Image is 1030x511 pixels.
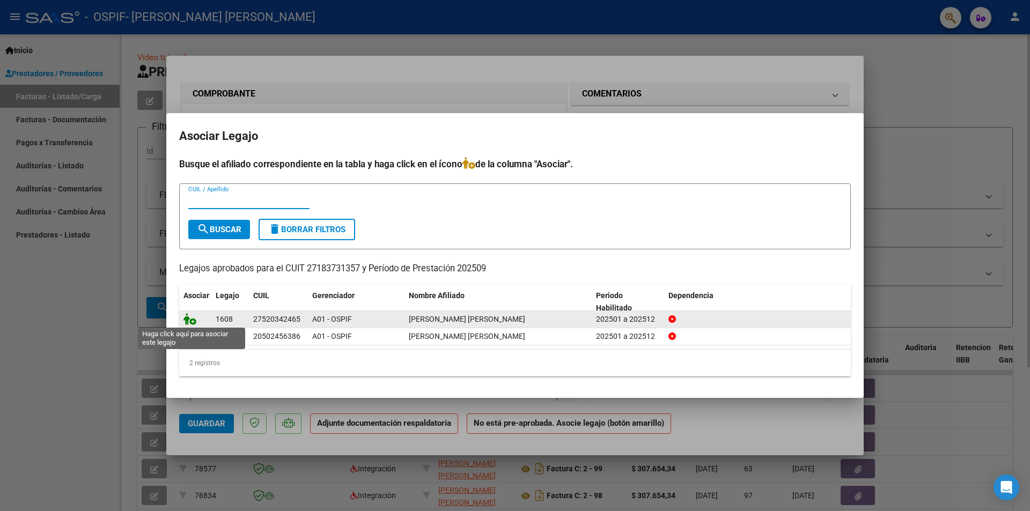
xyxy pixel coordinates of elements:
span: BENITEZ SANTIAGO BENJAMIN [409,332,525,340]
span: Periodo Habilitado [596,291,632,312]
datatable-header-cell: Gerenciador [308,284,404,320]
datatable-header-cell: Dependencia [664,284,851,320]
div: 2 registros [179,350,851,376]
datatable-header-cell: Nombre Afiliado [404,284,592,320]
span: A01 - OSPIF [312,332,352,340]
div: 202501 a 202512 [596,330,660,343]
span: Dependencia [668,291,713,300]
datatable-header-cell: Asociar [179,284,211,320]
datatable-header-cell: Periodo Habilitado [592,284,664,320]
span: CUIL [253,291,269,300]
mat-icon: delete [268,223,281,235]
h2: Asociar Legajo [179,126,851,146]
p: Legajos aprobados para el CUIT 27183731357 y Período de Prestación 202509 [179,262,851,276]
button: Buscar [188,220,250,239]
span: Nombre Afiliado [409,291,465,300]
span: ALVAREZ RODAS MELANIE LUCILA [409,315,525,323]
span: 1608 [216,315,233,323]
button: Borrar Filtros [259,219,355,240]
datatable-header-cell: Legajo [211,284,249,320]
span: Legajo [216,291,239,300]
div: Open Intercom Messenger [994,475,1019,500]
mat-icon: search [197,223,210,235]
div: 202501 a 202512 [596,313,660,325]
h4: Busque el afiliado correspondiente en la tabla y haga click en el ícono de la columna "Asociar". [179,157,851,171]
div: 27520342465 [253,313,300,325]
span: Gerenciador [312,291,355,300]
span: A01 - OSPIF [312,315,352,323]
div: 20502456386 [253,330,300,343]
span: Asociar [183,291,209,300]
span: Borrar Filtros [268,225,345,234]
datatable-header-cell: CUIL [249,284,308,320]
span: Buscar [197,225,241,234]
span: 1387 [216,332,233,340]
